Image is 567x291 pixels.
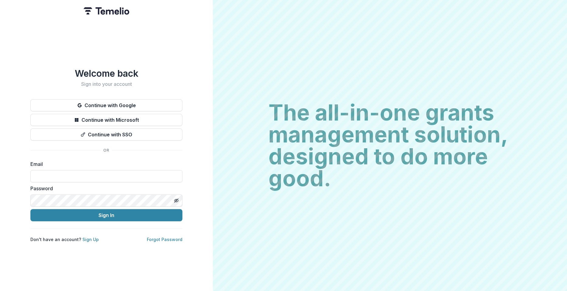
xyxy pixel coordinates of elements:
label: Password [30,185,179,192]
h1: Welcome back [30,68,182,79]
h2: Sign into your account [30,81,182,87]
label: Email [30,160,179,168]
button: Continue with Google [30,99,182,111]
img: Temelio [84,7,129,15]
button: Toggle password visibility [171,196,181,205]
button: Sign In [30,209,182,221]
p: Don't have an account? [30,236,99,243]
button: Continue with SSO [30,128,182,141]
a: Forgot Password [147,237,182,242]
button: Continue with Microsoft [30,114,182,126]
a: Sign Up [82,237,99,242]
